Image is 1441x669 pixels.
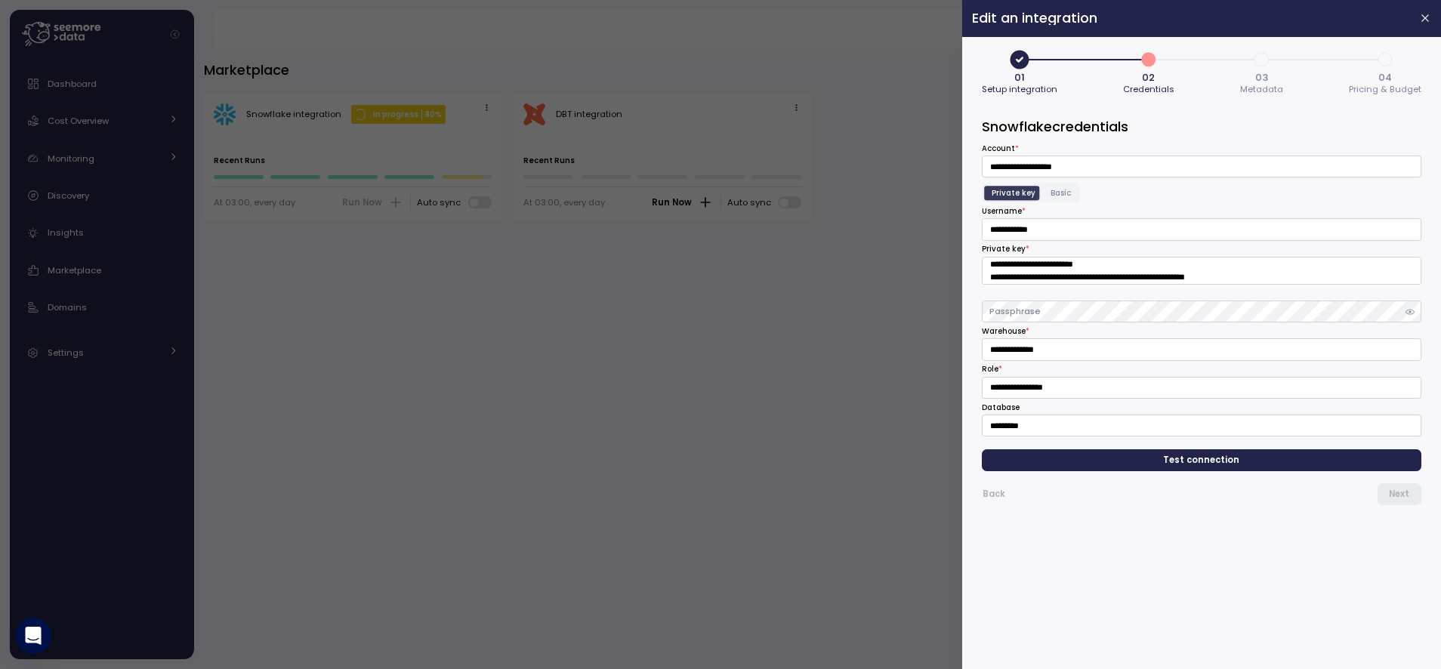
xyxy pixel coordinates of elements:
[1051,187,1071,199] span: Basic
[1249,47,1275,72] span: 3
[1349,47,1421,97] button: 404Pricing & Budget
[992,187,1035,199] span: Private key
[1372,47,1398,72] span: 4
[1240,85,1283,94] span: Metadata
[1378,72,1392,82] span: 04
[1014,72,1025,82] span: 01
[1143,72,1156,82] span: 02
[1164,450,1240,470] span: Test connection
[1240,47,1283,97] button: 303Metadata
[15,618,51,654] div: Open Intercom Messenger
[982,47,1057,97] button: 01Setup integration
[1255,72,1268,82] span: 03
[983,484,1005,504] span: Back
[1123,85,1174,94] span: Credentials
[982,483,1006,505] button: Back
[982,117,1421,136] h3: Snowflake credentials
[982,85,1057,94] span: Setup integration
[1123,47,1174,97] button: 202Credentials
[1349,85,1421,94] span: Pricing & Budget
[982,449,1421,471] button: Test connection
[1136,47,1162,72] span: 2
[1378,483,1421,505] button: Next
[972,11,1407,25] h2: Edit an integration
[1389,484,1409,504] span: Next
